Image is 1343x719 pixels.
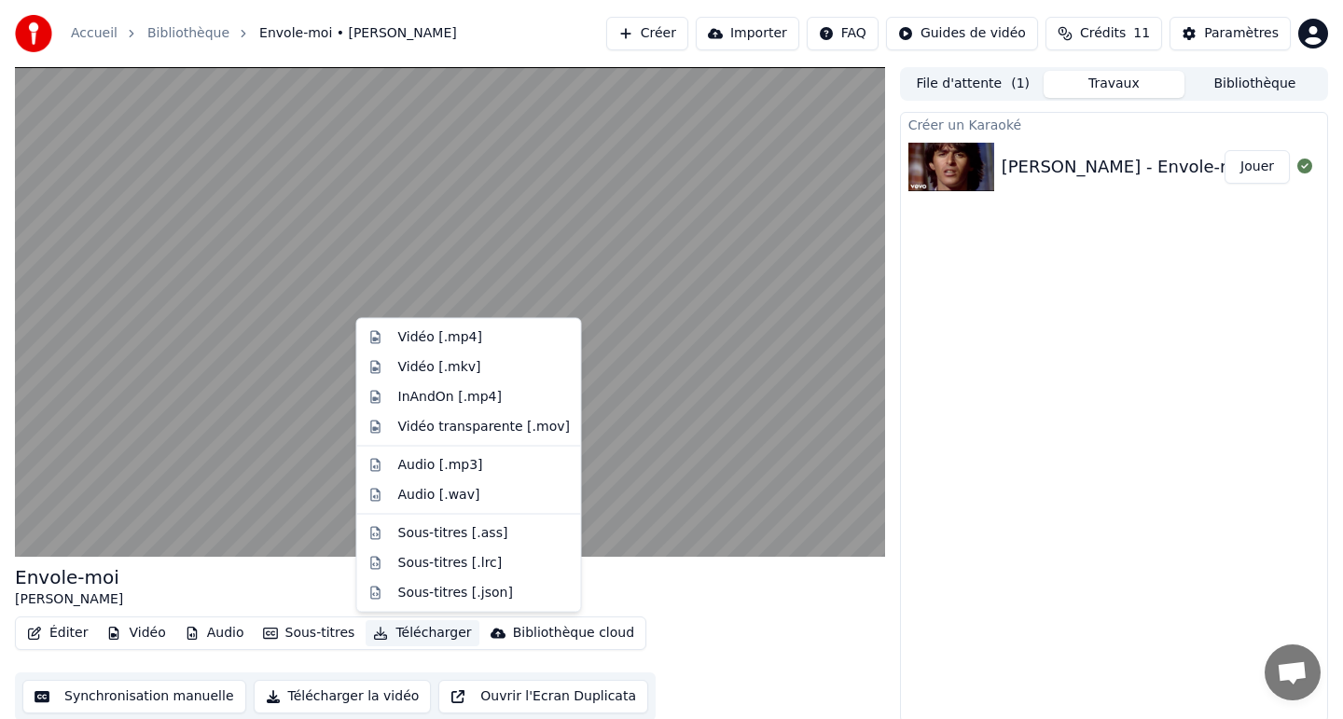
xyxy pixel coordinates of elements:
[366,620,478,646] button: Télécharger
[256,620,363,646] button: Sous-titres
[398,455,483,474] div: Audio [.mp3]
[147,24,229,43] a: Bibliothèque
[398,387,503,406] div: InAndOn [.mp4]
[398,417,570,436] div: Vidéo transparente [.mov]
[1170,17,1291,50] button: Paramètres
[398,328,482,347] div: Vidéo [.mp4]
[807,17,879,50] button: FAQ
[398,553,503,572] div: Sous-titres [.lrc]
[1045,17,1162,50] button: Crédits11
[606,17,688,50] button: Créer
[1225,150,1290,184] button: Jouer
[903,71,1044,98] button: File d'attente
[22,680,246,713] button: Synchronisation manuelle
[1002,154,1252,180] div: [PERSON_NAME] - Envole-moi
[1080,24,1126,43] span: Crédits
[20,620,95,646] button: Éditer
[1204,24,1279,43] div: Paramètres
[1011,75,1030,93] span: ( 1 )
[177,620,252,646] button: Audio
[15,590,123,609] div: [PERSON_NAME]
[1044,71,1184,98] button: Travaux
[696,17,799,50] button: Importer
[438,680,648,713] button: Ouvrir l'Ecran Duplicata
[15,564,123,590] div: Envole-moi
[71,24,457,43] nav: breadcrumb
[15,15,52,52] img: youka
[1265,644,1321,700] a: Ouvrir le chat
[1133,24,1150,43] span: 11
[1184,71,1325,98] button: Bibliothèque
[398,357,481,376] div: Vidéo [.mkv]
[259,24,457,43] span: Envole-moi • [PERSON_NAME]
[398,583,513,601] div: Sous-titres [.json]
[513,624,634,643] div: Bibliothèque cloud
[886,17,1038,50] button: Guides de vidéo
[398,523,508,542] div: Sous-titres [.ass]
[254,680,432,713] button: Télécharger la vidéo
[398,485,480,504] div: Audio [.wav]
[901,113,1327,135] div: Créer un Karaoké
[99,620,173,646] button: Vidéo
[71,24,118,43] a: Accueil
